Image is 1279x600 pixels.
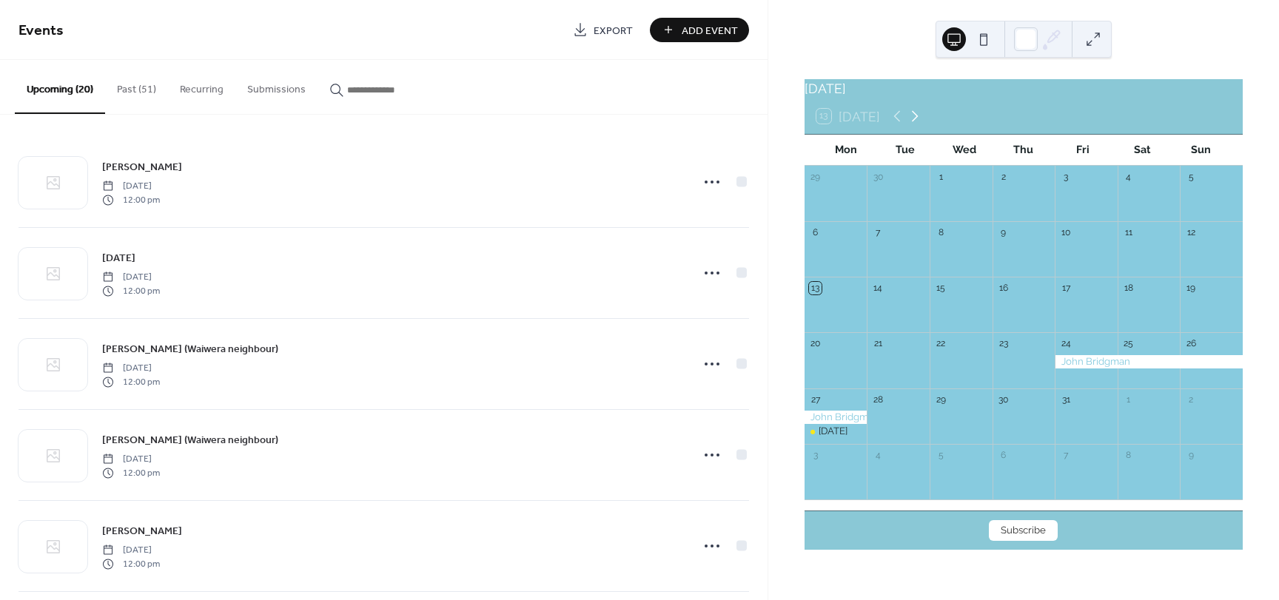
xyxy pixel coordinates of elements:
a: [PERSON_NAME] [102,158,182,175]
span: 12:00 pm [102,193,160,206]
span: Add Event [682,23,738,38]
div: John Bridgman [805,411,867,424]
div: 2 [997,170,1010,183]
div: 28 [872,393,884,405]
span: [DATE] [102,251,135,266]
div: 5 [935,448,947,461]
div: 19 [1185,282,1198,294]
span: [PERSON_NAME] (Waiwera neighbour) [102,342,278,357]
span: [DATE] [102,180,160,193]
div: [DATE] [805,79,1243,98]
div: 6 [809,226,822,239]
div: 23 [997,337,1010,350]
a: [PERSON_NAME] [102,522,182,539]
div: Thu [994,135,1053,165]
div: 30 [872,170,884,183]
div: 24 [1060,337,1072,350]
div: 3 [809,448,822,461]
a: [PERSON_NAME] (Waiwera neighbour) [102,340,278,357]
a: [DATE] [102,249,135,266]
span: [PERSON_NAME] [102,160,182,175]
div: 3 [1060,170,1072,183]
div: Fri [1053,135,1112,165]
div: 29 [809,170,822,183]
div: 9 [1185,448,1198,461]
div: John Bridgman [1055,355,1243,368]
span: [DATE] [102,362,160,375]
span: [DATE] [102,271,160,284]
div: 11 [1122,226,1135,239]
div: 29 [935,393,947,405]
span: Events [19,16,64,45]
div: Sun [1172,135,1231,165]
button: Submissions [235,60,318,112]
span: 12:00 pm [102,557,160,570]
span: [DATE] [102,453,160,466]
div: Tue [876,135,935,165]
div: 17 [1060,282,1072,294]
div: 9 [997,226,1010,239]
div: 1 [1122,393,1135,405]
button: Upcoming (20) [15,60,105,114]
div: 30 [997,393,1010,405]
div: 5 [1185,170,1198,183]
button: Past (51) [105,60,168,112]
div: 13 [809,282,822,294]
div: 4 [872,448,884,461]
button: Recurring [168,60,235,112]
div: [DATE] [819,425,847,438]
div: 25 [1122,337,1135,350]
div: 27 [809,393,822,405]
div: 1 [935,170,947,183]
div: 7 [1060,448,1072,461]
div: 14 [872,282,884,294]
div: 2 [1185,393,1198,405]
div: 10 [1060,226,1072,239]
div: 4 [1122,170,1135,183]
span: Export [594,23,633,38]
span: [PERSON_NAME] (Waiwera neighbour) [102,433,278,448]
span: [PERSON_NAME] [102,524,182,539]
div: 26 [1185,337,1198,350]
span: 12:00 pm [102,284,160,297]
div: 31 [1060,393,1072,405]
a: [PERSON_NAME] (Waiwera neighbour) [102,431,278,448]
div: 12 [1185,226,1198,239]
span: 12:00 pm [102,375,160,388]
div: 8 [935,226,947,239]
div: 20 [809,337,822,350]
a: Export [562,18,644,42]
div: 8 [1122,448,1135,461]
div: 21 [872,337,884,350]
div: Mon [816,135,876,165]
div: 6 [997,448,1010,461]
div: Sat [1112,135,1172,165]
div: 22 [935,337,947,350]
div: Labour Day [805,425,867,438]
button: Subscribe [989,520,1058,541]
span: 12:00 pm [102,466,160,479]
button: Add Event [650,18,749,42]
div: 18 [1122,282,1135,294]
span: [DATE] [102,544,160,557]
div: 16 [997,282,1010,294]
div: 7 [872,226,884,239]
div: 15 [935,282,947,294]
div: Wed [935,135,994,165]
